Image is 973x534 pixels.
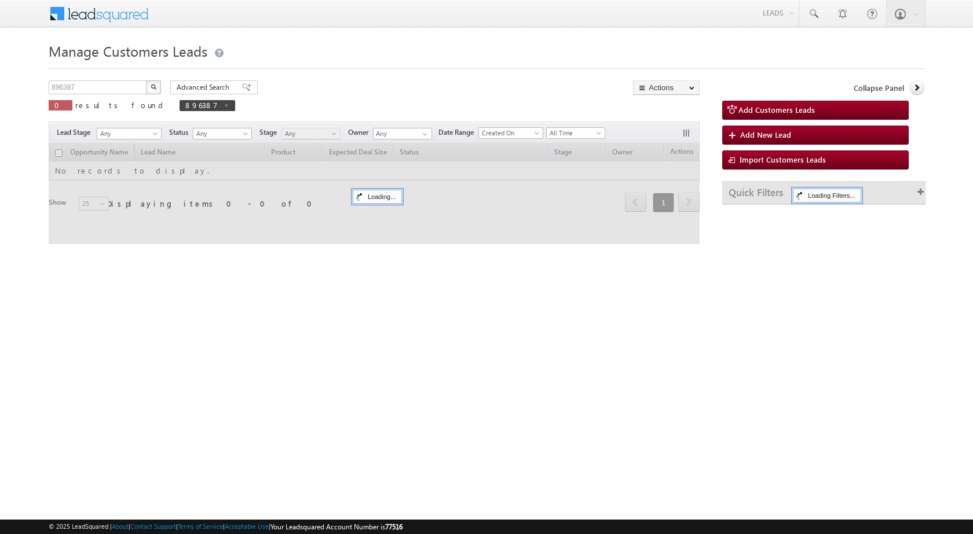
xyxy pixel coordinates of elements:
span: 77516 [385,522,403,531]
div: Loading Filters... [793,189,861,202]
a: Terms of Service [178,522,223,530]
span: Lead Stage [57,127,95,138]
span: Any [193,128,248,139]
img: Search [151,84,156,90]
span: Your Leadsquared Account Number is [270,522,403,531]
span: Created On [479,128,539,138]
span: All Time [547,128,602,138]
span: Stage [259,127,281,138]
a: About [112,522,129,530]
button: Actions [633,80,700,95]
span: Add New Lead [740,130,791,139]
span: Collapse Panel [854,83,904,93]
a: All Time [546,127,605,139]
span: Advanced Search [177,82,233,93]
span: Any [282,128,337,139]
a: Any [193,128,252,139]
input: Type to Search [373,128,432,139]
span: 0 [54,100,67,110]
div: Loading... [353,190,402,204]
span: 896387 [185,100,218,110]
a: Any [97,128,162,139]
span: Manage Customers Leads [49,42,207,60]
span: © 2025 LeadSquared | | | | | [49,521,403,532]
a: Created On [478,127,543,139]
span: Status [169,127,193,138]
a: Show All Items [416,128,431,140]
span: Owner [348,127,373,138]
span: Add Customers Leads [738,105,815,115]
a: Acceptable Use [225,522,269,530]
span: Date Range [438,127,478,138]
span: results found [75,100,167,110]
span: Any [97,128,158,139]
span: Import Customers Leads [740,154,826,164]
a: Contact Support [130,522,176,530]
a: Any [281,128,341,139]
